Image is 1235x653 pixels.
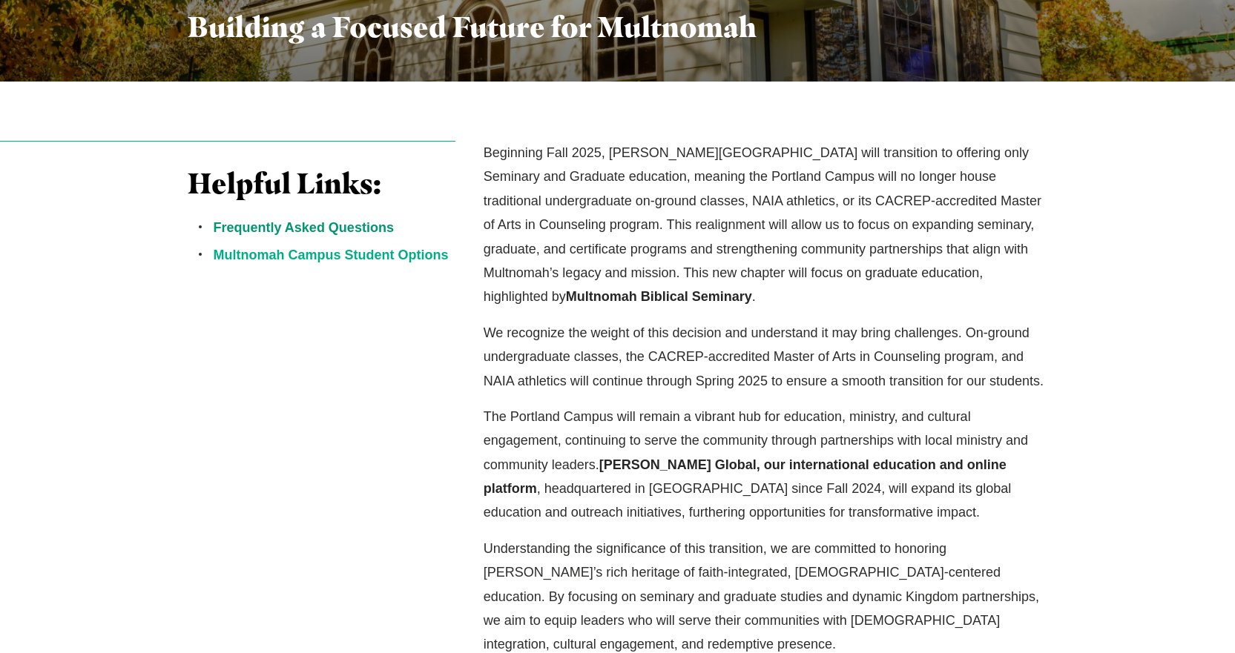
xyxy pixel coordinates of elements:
p: Beginning Fall 2025, [PERSON_NAME][GEOGRAPHIC_DATA] will transition to offering only Seminary and... [484,141,1048,309]
p: We recognize the weight of this decision and understand it may bring challenges. On-ground underg... [484,321,1048,393]
strong: [PERSON_NAME] Global, our international education and online platform [484,457,1007,496]
h3: Helpful Links: [188,167,456,201]
a: Frequently Asked Questions [214,220,394,235]
strong: Multnomah Biblical Seminary [566,289,752,304]
a: Multnomah Campus Student Options [214,248,449,262]
h3: Building a Focused Future for Multnomah [188,10,761,44]
p: The Portland Campus will remain a vibrant hub for education, ministry, and cultural engagement, c... [484,405,1048,525]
